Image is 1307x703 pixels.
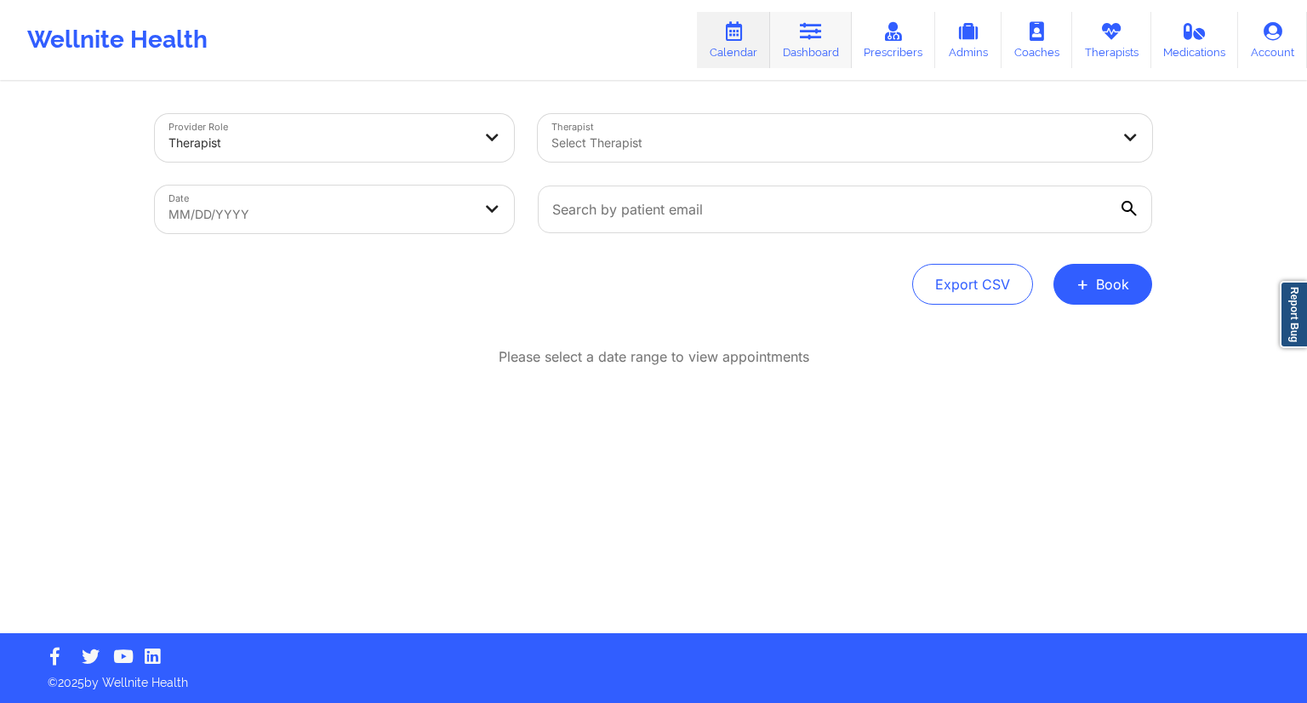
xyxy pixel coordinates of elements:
[912,264,1033,305] button: Export CSV
[538,186,1152,233] input: Search by patient email
[1002,12,1072,68] a: Coaches
[1238,12,1307,68] a: Account
[1053,264,1152,305] button: +Book
[1072,12,1151,68] a: Therapists
[168,124,471,162] div: Therapist
[36,662,1271,691] p: © 2025 by Wellnite Health
[697,12,770,68] a: Calendar
[935,12,1002,68] a: Admins
[1151,12,1239,68] a: Medications
[499,347,809,367] p: Please select a date range to view appointments
[852,12,936,68] a: Prescribers
[770,12,852,68] a: Dashboard
[1280,281,1307,348] a: Report Bug
[1076,279,1089,289] span: +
